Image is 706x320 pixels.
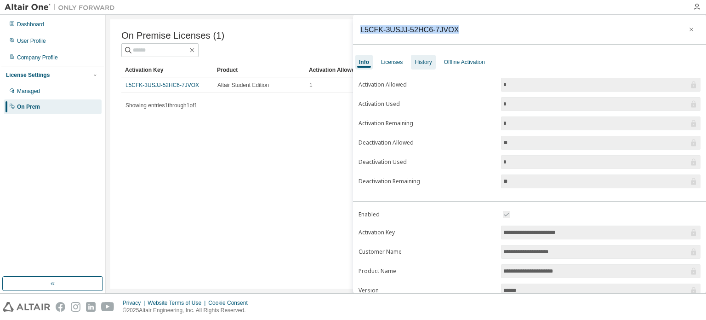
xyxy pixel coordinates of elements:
[125,102,197,109] span: Showing entries 1 through 1 of 1
[17,21,44,28] div: Dashboard
[71,302,80,312] img: instagram.svg
[3,302,50,312] img: altair_logo.svg
[123,299,148,307] div: Privacy
[217,63,302,77] div: Product
[359,178,495,185] label: Deactivation Remaining
[359,248,495,256] label: Customer Name
[360,26,459,33] div: L5CFK-3USJJ-52HC6-7JVOX
[17,103,40,111] div: On Prem
[359,81,495,88] label: Activation Allowed
[56,302,65,312] img: facebook.svg
[17,37,46,45] div: User Profile
[359,287,495,294] label: Version
[17,54,58,61] div: Company Profile
[359,158,495,166] label: Deactivation Used
[125,63,210,77] div: Activation Key
[17,87,40,95] div: Managed
[121,30,224,41] span: On Premise Licenses (1)
[6,71,50,79] div: License Settings
[359,229,495,236] label: Activation Key
[359,211,495,218] label: Enabled
[359,268,495,275] label: Product Name
[381,58,403,66] div: Licenses
[359,120,495,127] label: Activation Remaining
[415,58,432,66] div: History
[309,63,393,77] div: Activation Allowed
[359,100,495,108] label: Activation Used
[148,299,208,307] div: Website Terms of Use
[123,307,253,314] p: © 2025 Altair Engineering, Inc. All Rights Reserved.
[208,299,253,307] div: Cookie Consent
[86,302,96,312] img: linkedin.svg
[5,3,120,12] img: Altair One
[125,82,199,88] a: L5CFK-3USJJ-52HC6-7JVOX
[444,58,485,66] div: Offline Activation
[359,139,495,146] label: Deactivation Allowed
[309,81,313,89] span: 1
[359,58,369,66] div: Info
[101,302,114,312] img: youtube.svg
[217,81,269,89] span: Altair Student Edition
